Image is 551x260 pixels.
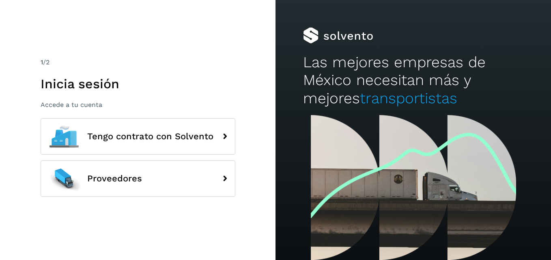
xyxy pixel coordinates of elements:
[41,58,43,66] span: 1
[360,90,457,107] span: transportistas
[41,118,235,155] button: Tengo contrato con Solvento
[87,174,142,183] span: Proveedores
[41,58,235,67] div: /2
[41,101,235,109] p: Accede a tu cuenta
[87,132,213,141] span: Tengo contrato con Solvento
[303,53,523,107] h2: Las mejores empresas de México necesitan más y mejores
[41,160,235,197] button: Proveedores
[41,76,235,92] h1: Inicia sesión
